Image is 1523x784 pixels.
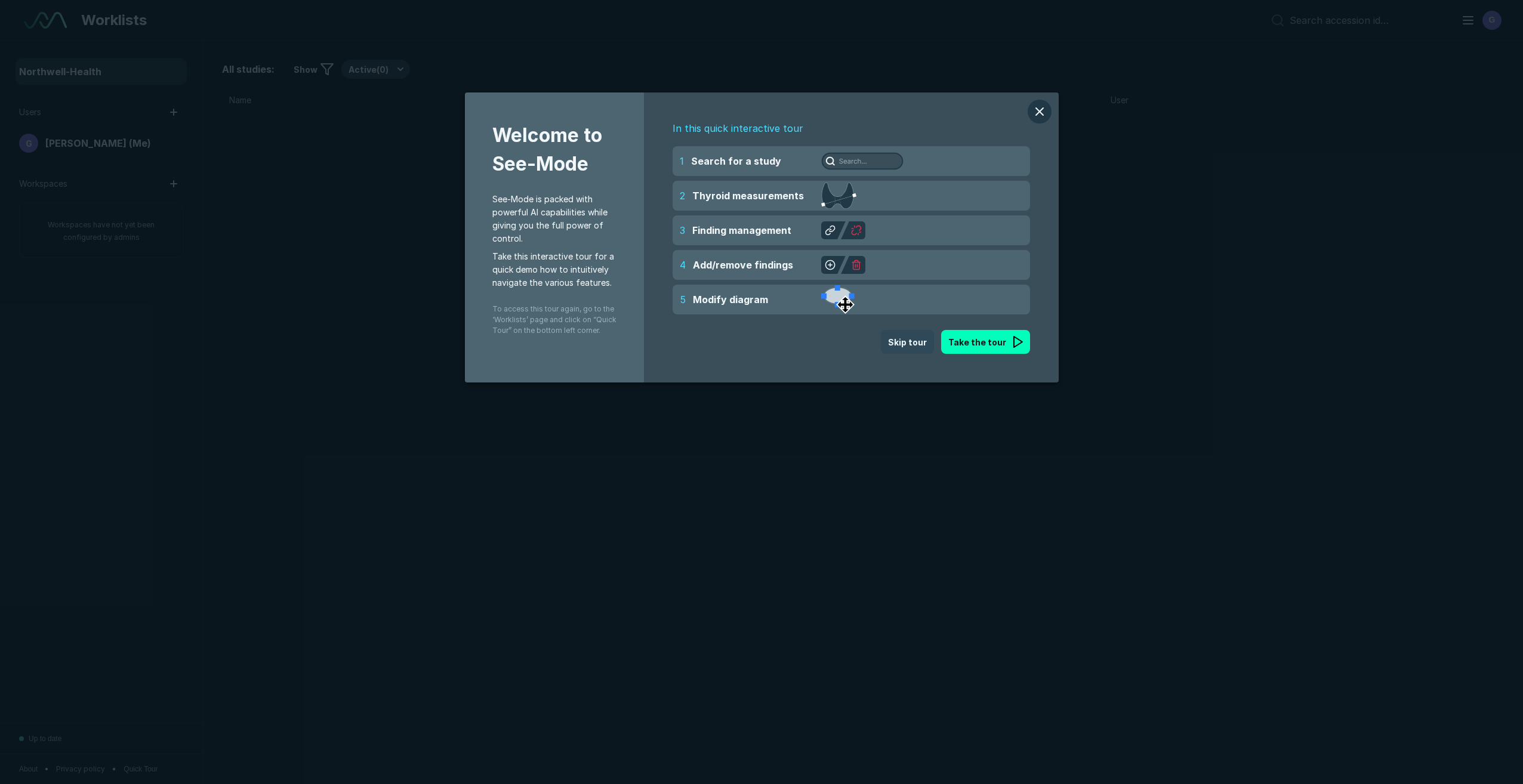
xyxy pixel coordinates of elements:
[680,292,686,307] span: 5
[492,250,616,289] span: Take this interactive tour for a quick demo how to intuitively navigate the various features.
[492,121,616,193] span: Welcome to See-Mode
[693,292,768,307] span: Modify diagram
[693,258,793,272] span: Add/remove findings
[692,223,791,237] span: Finding management
[821,152,904,170] img: Search for a study
[881,330,934,354] button: Skip tour
[680,258,686,272] span: 4
[821,183,856,209] img: Thyroid measurements
[492,294,616,336] span: To access this tour again, go to the ‘Worklists’ page and click on “Quick Tour” on the bottom lef...
[821,256,865,274] img: Add/remove findings
[821,285,855,314] img: Modify diagram
[680,223,685,237] span: 3
[680,189,685,203] span: 2
[673,121,1030,139] span: In this quick interactive tour
[692,189,804,203] span: Thyroid measurements
[492,193,616,245] span: See-Mode is packed with powerful AI capabilities while giving you the full power of control.
[821,221,865,239] img: Finding management
[680,154,684,168] span: 1
[941,330,1030,354] button: Take the tour
[465,92,1059,382] div: modal
[691,154,781,168] span: Search for a study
